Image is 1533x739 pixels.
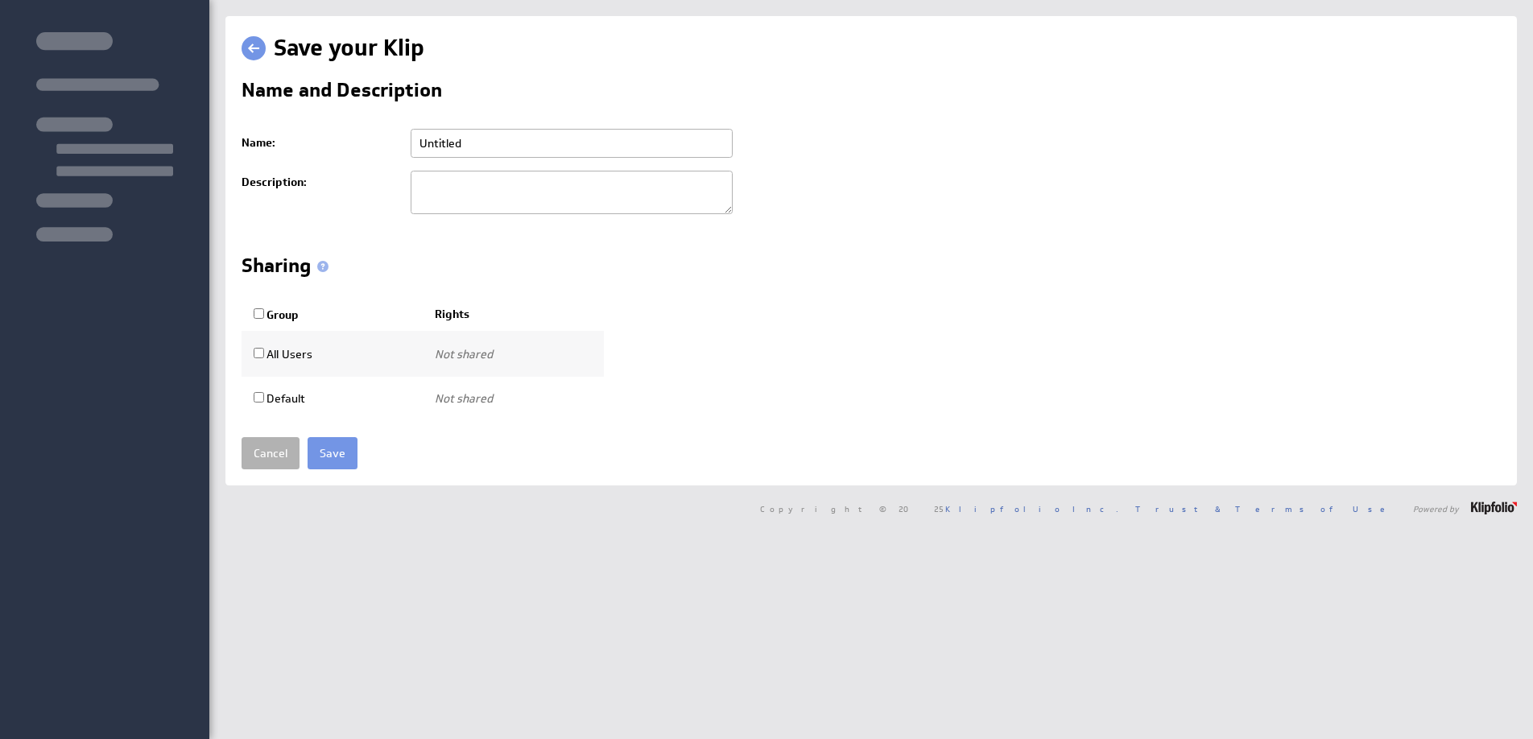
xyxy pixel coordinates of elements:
a: Klipfolio Inc. [945,503,1118,514]
img: skeleton-sidenav.svg [36,32,173,242]
h2: Sharing [242,256,335,282]
span: Not shared [435,347,493,361]
label: Default [254,391,305,406]
th: Rights [423,298,604,332]
a: Trust & Terms of Use [1135,503,1396,514]
h1: Save your Klip [274,32,424,64]
label: Group [254,308,299,322]
span: Powered by [1413,505,1459,513]
label: All Users [254,347,312,361]
img: logo-footer.png [1471,502,1517,514]
span: Not shared [435,391,493,406]
h2: Name and Description [242,81,442,106]
span: Copyright © 2025 [760,505,1118,513]
td: Description: [242,164,403,224]
input: Group [254,308,264,319]
input: Default [254,392,264,403]
input: Save [308,437,357,469]
input: All Users [254,348,264,358]
input: Cancel [242,437,300,469]
td: Name: [242,122,403,164]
